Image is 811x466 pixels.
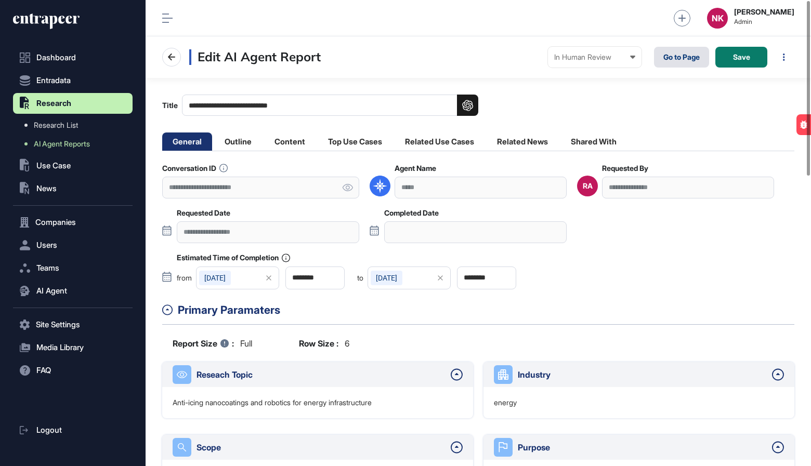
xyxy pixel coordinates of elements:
span: from [177,274,192,282]
div: [DATE] [199,271,231,285]
span: Site Settings [36,321,80,329]
button: Companies [13,212,133,233]
span: Admin [734,18,794,25]
button: Research [13,93,133,114]
div: Scope [197,441,446,454]
li: Related News [487,132,558,151]
li: Related Use Cases [395,132,485,151]
span: Users [36,241,57,249]
button: Users [13,235,133,256]
span: AI Agent [36,287,67,295]
span: Research List [34,121,78,129]
label: Requested Date [177,209,230,217]
li: Outline [214,132,262,151]
li: Top Use Cases [318,132,393,151]
span: Companies [35,218,76,227]
button: Save [715,47,767,68]
a: Research List [18,116,133,135]
button: Entradata [13,70,133,91]
strong: [PERSON_NAME] [734,8,794,16]
span: Use Case [36,162,71,170]
div: 6 [299,337,349,350]
div: In Human Review [554,53,635,61]
span: AI Agent Reports [34,140,90,148]
span: Logout [36,426,62,434]
div: full [173,337,252,350]
p: Anti-icing nanocoatings and robotics for energy infrastructure [173,397,372,408]
span: Teams [36,264,59,272]
span: FAQ [36,366,51,375]
div: Reseach Topic [197,368,446,381]
h3: Edit AI Agent Report [189,49,321,65]
span: Save [733,54,750,61]
label: Agent Name [395,164,436,172]
label: Title [162,95,478,116]
span: Research [36,99,71,108]
button: Use Case [13,155,133,176]
button: Media Library [13,337,133,358]
p: energy [494,397,517,408]
button: NK [707,8,728,29]
label: Estimated Time of Completion [177,254,290,262]
li: General [162,132,212,151]
button: News [13,178,133,199]
div: Industry [518,368,767,381]
a: Dashboard [13,47,133,68]
span: News [36,184,57,193]
li: Shared With [560,132,627,151]
li: Content [264,132,316,151]
b: Row Size : [299,337,338,350]
b: Report Size : [173,337,234,350]
button: Teams [13,258,133,278]
div: [DATE] [371,271,402,285]
span: Media Library [36,343,84,352]
button: AI Agent [13,281,133,301]
label: Requested By [602,164,648,172]
a: AI Agent Reports [18,135,133,153]
a: Go to Page [654,47,709,68]
div: Primary Paramaters [178,302,794,318]
button: FAQ [13,360,133,381]
label: Conversation ID [162,164,228,172]
button: Site Settings [13,314,133,335]
a: Logout [13,420,133,441]
input: Title [182,95,478,116]
span: to [357,274,363,282]
span: Entradata [36,76,71,85]
div: Purpose [518,441,767,454]
span: Dashboard [36,54,76,62]
label: Completed Date [384,209,439,217]
div: RA [583,182,593,190]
